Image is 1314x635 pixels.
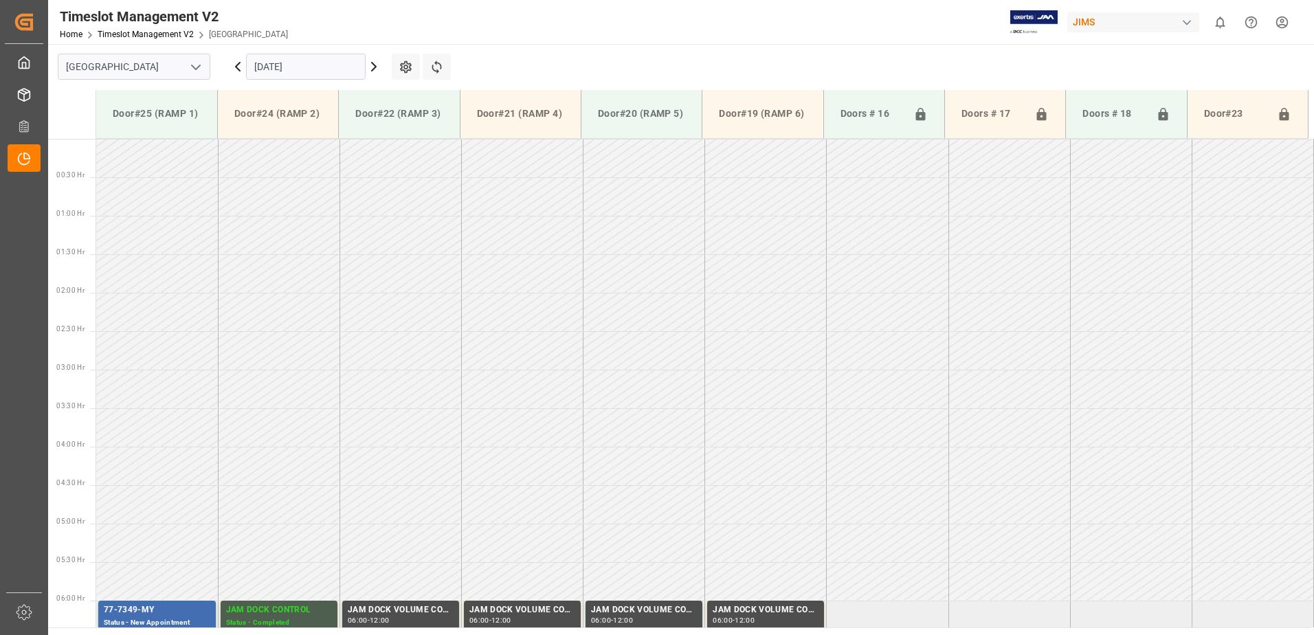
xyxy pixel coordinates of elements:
span: 02:30 Hr [56,325,85,333]
div: Doors # 16 [835,101,908,127]
a: Timeslot Management V2 [98,30,194,39]
div: JAM DOCK CONTROL [226,603,332,617]
div: Doors # 18 [1077,101,1150,127]
div: - [611,617,613,623]
span: 04:00 Hr [56,441,85,448]
div: JIMS [1067,12,1199,32]
div: 06:00 [348,617,368,623]
div: - [733,617,735,623]
span: 01:30 Hr [56,248,85,256]
div: 77-7349-MY [104,603,210,617]
span: 03:00 Hr [56,364,85,371]
button: show 0 new notifications [1205,7,1236,38]
div: Door#23 [1199,101,1271,127]
div: 12:00 [370,617,390,623]
div: - [489,617,491,623]
button: JIMS [1067,9,1205,35]
div: JAM DOCK VOLUME CONTROL [348,603,454,617]
div: 06:00 [591,617,611,623]
input: Type to search/select [58,54,210,80]
div: - [368,617,370,623]
div: Status - Completed [226,617,332,629]
div: Door#20 (RAMP 5) [592,101,691,126]
div: JAM DOCK VOLUME CONTROL [469,603,575,617]
span: 04:30 Hr [56,479,85,487]
div: JAM DOCK VOLUME CONTROL [713,603,819,617]
a: Home [60,30,82,39]
button: open menu [185,56,205,78]
div: Door#19 (RAMP 6) [713,101,812,126]
div: Door#24 (RAMP 2) [229,101,327,126]
div: Door#21 (RAMP 4) [471,101,570,126]
span: 01:00 Hr [56,210,85,217]
span: 03:30 Hr [56,402,85,410]
div: Status - New Appointment [104,617,210,629]
div: 12:00 [735,617,755,623]
div: 06:00 [469,617,489,623]
button: Help Center [1236,7,1267,38]
div: 12:00 [613,617,633,623]
div: Door#22 (RAMP 3) [350,101,448,126]
div: 06:00 [713,617,733,623]
div: Doors # 17 [956,101,1029,127]
span: 00:30 Hr [56,171,85,179]
span: 05:00 Hr [56,517,85,525]
input: DD.MM.YYYY [246,54,366,80]
div: JAM DOCK VOLUME CONTROL [591,603,697,617]
span: 05:30 Hr [56,556,85,564]
span: 02:00 Hr [56,287,85,294]
div: Door#25 (RAMP 1) [107,101,206,126]
div: Timeslot Management V2 [60,6,288,27]
span: 06:00 Hr [56,594,85,602]
img: Exertis%20JAM%20-%20Email%20Logo.jpg_1722504956.jpg [1010,10,1058,34]
div: 12:00 [491,617,511,623]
